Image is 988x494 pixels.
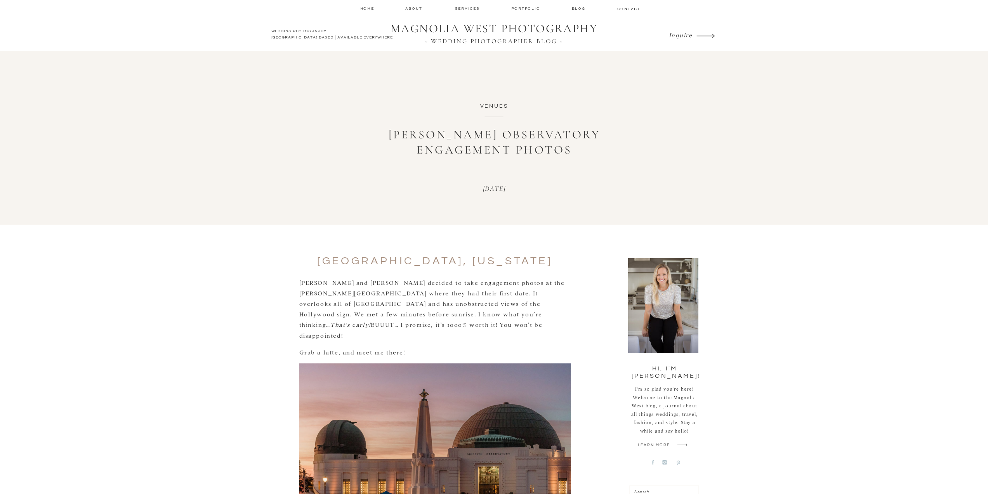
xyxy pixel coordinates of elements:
a: Venues [480,103,509,109]
a: Portfolio [511,6,542,11]
a: home [360,6,375,11]
a: about [405,6,425,11]
div: Hi, I'm [PERSON_NAME]! [632,365,698,372]
a: Inquire [669,30,695,40]
h2: [GEOGRAPHIC_DATA], [US_STATE] [299,255,571,268]
h2: WEDDING PHOTOGRAPHY [GEOGRAPHIC_DATA] BASED | AVAILABLE EVERYWHERE [271,28,395,42]
a: services [455,6,481,11]
a: Learn more [638,442,675,450]
div: I'm so glad you're here! Welcome to the Magnolia West blog, a journal about all things weddings, ... [628,385,701,440]
a: WEDDING PHOTOGRAPHY[GEOGRAPHIC_DATA] BASED | AVAILABLE EVERYWHERE [271,28,395,42]
h1: [PERSON_NAME] Observatory Engagement Photos [378,127,611,157]
p: Grab a latte, and meet me there! [299,347,571,357]
a: ~ WEDDING PHOTOGRAPHER BLOG ~ [385,38,603,45]
i: Inquire [669,31,693,38]
p: [DATE] [446,185,543,193]
a: Blog [572,6,587,11]
a: MAGNOLIA WEST PHOTOGRAPHY [385,22,603,37]
a: contact [617,6,640,11]
em: That’s early! [330,321,371,328]
p: [PERSON_NAME] and [PERSON_NAME] decided to take engagement photos at the [PERSON_NAME][GEOGRAPHIC... [299,277,571,340]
